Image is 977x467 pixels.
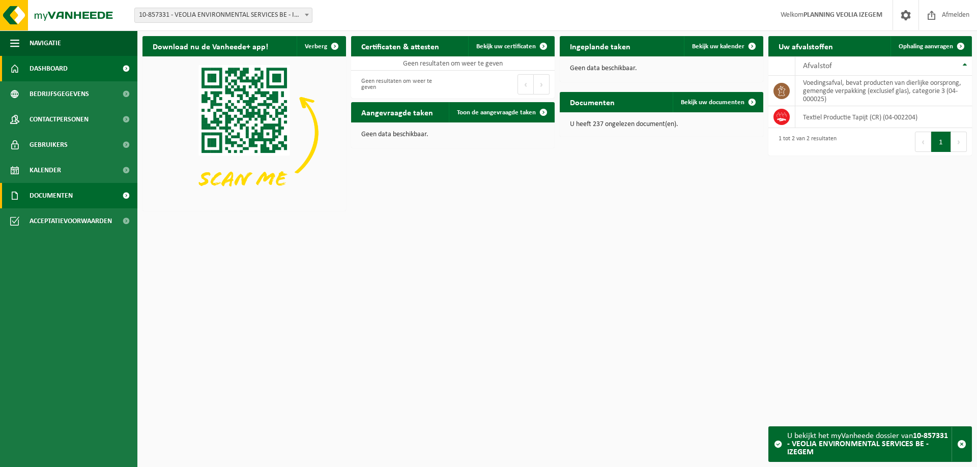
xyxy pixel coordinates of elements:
[468,36,554,56] a: Bekijk uw certificaten
[361,131,544,138] p: Geen data beschikbaar.
[476,43,536,50] span: Bekijk uw certificaten
[915,132,931,152] button: Previous
[890,36,971,56] a: Ophaling aanvragen
[951,132,967,152] button: Next
[142,36,278,56] h2: Download nu de Vanheede+ app!
[518,74,534,95] button: Previous
[560,92,625,112] h2: Documenten
[787,432,948,456] strong: 10-857331 - VEOLIA ENVIRONMENTAL SERVICES BE - IZEGEM
[457,109,536,116] span: Toon de aangevraagde taken
[30,30,61,56] span: Navigatie
[135,8,312,22] span: 10-857331 - VEOLIA ENVIRONMENTAL SERVICES BE - IZEGEM
[351,102,443,122] h2: Aangevraagde taken
[899,43,953,50] span: Ophaling aanvragen
[305,43,327,50] span: Verberg
[768,36,843,56] h2: Uw afvalstoffen
[803,11,882,19] strong: PLANNING VEOLIA IZEGEM
[787,427,952,461] div: U bekijkt het myVanheede dossier van
[297,36,345,56] button: Verberg
[673,92,762,112] a: Bekijk uw documenten
[560,36,641,56] h2: Ingeplande taken
[30,158,61,183] span: Kalender
[351,36,449,56] h2: Certificaten & attesten
[351,56,555,71] td: Geen resultaten om weer te geven
[570,65,753,72] p: Geen data beschikbaar.
[30,56,68,81] span: Dashboard
[681,99,744,106] span: Bekijk uw documenten
[142,56,346,209] img: Download de VHEPlus App
[449,102,554,122] a: Toon de aangevraagde taken
[534,74,550,95] button: Next
[803,62,832,70] span: Afvalstof
[30,107,89,132] span: Contactpersonen
[795,76,972,106] td: voedingsafval, bevat producten van dierlijke oorsprong, gemengde verpakking (exclusief glas), cat...
[30,183,73,208] span: Documenten
[30,81,89,107] span: Bedrijfsgegevens
[684,36,762,56] a: Bekijk uw kalender
[931,132,951,152] button: 1
[570,121,753,128] p: U heeft 237 ongelezen document(en).
[795,106,972,128] td: Textiel Productie Tapijt (CR) (04-002204)
[134,8,312,23] span: 10-857331 - VEOLIA ENVIRONMENTAL SERVICES BE - IZEGEM
[692,43,744,50] span: Bekijk uw kalender
[356,73,448,96] div: Geen resultaten om weer te geven
[30,208,112,234] span: Acceptatievoorwaarden
[30,132,68,158] span: Gebruikers
[773,131,837,153] div: 1 tot 2 van 2 resultaten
